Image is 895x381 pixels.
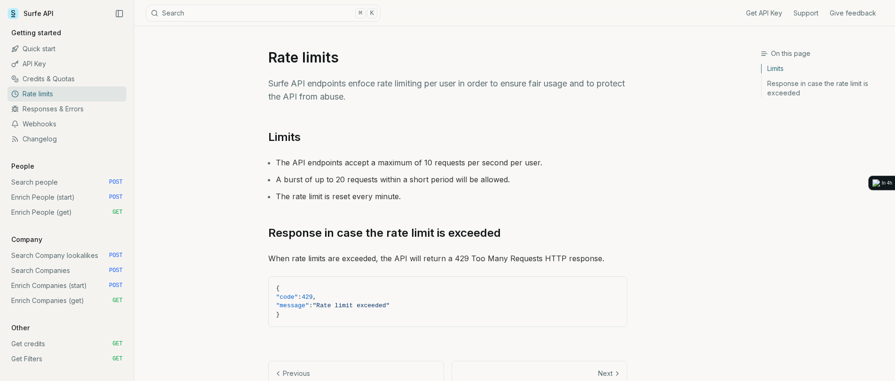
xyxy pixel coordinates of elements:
span: GET [112,209,123,216]
span: GET [112,297,123,304]
p: Company [8,235,46,244]
span: GET [112,340,123,348]
p: When rate limits are exceeded, the API will return a 429 Too Many Requests HTTP response. [268,252,627,265]
a: Credits & Quotas [8,71,126,86]
span: "message" [276,302,309,309]
span: POST [109,282,123,289]
span: "Rate limit exceeded" [313,302,390,309]
a: Surfe API [8,7,54,21]
li: The API endpoints accept a maximum of 10 requests per second per user. [276,156,627,169]
a: Search people POST [8,175,126,190]
a: Search Companies POST [8,263,126,278]
a: Enrich People (get) GET [8,205,126,220]
a: Enrich People (start) POST [8,190,126,205]
li: A burst of up to 20 requests within a short period will be allowed. [276,173,627,186]
a: Get credits GET [8,336,126,351]
div: In 4h [882,179,892,187]
span: : [309,302,313,309]
a: Rate limits [8,86,126,101]
h3: On this page [761,49,887,58]
a: Response in case the rate limit is exceeded [762,76,887,98]
span: 429 [302,294,312,301]
a: Support [794,8,818,18]
a: Responses & Errors [8,101,126,117]
a: API Key [8,56,126,71]
a: Give feedback [830,8,876,18]
img: logo [872,179,880,187]
a: Quick start [8,41,126,56]
kbd: ⌘ [355,8,366,18]
p: Surfe API endpoints enfoce rate limiting per user in order to ensure fair usage and to protect th... [268,77,627,103]
a: Enrich Companies (start) POST [8,278,126,293]
span: "code" [276,294,298,301]
span: GET [112,355,123,363]
span: POST [109,267,123,274]
button: Collapse Sidebar [112,7,126,21]
span: POST [109,179,123,186]
span: , [313,294,317,301]
a: Get Filters GET [8,351,126,366]
span: } [276,311,280,318]
p: People [8,162,38,171]
button: Search⌘K [146,5,381,22]
a: Get API Key [746,8,782,18]
h1: Rate limits [268,49,627,66]
a: Limits [762,64,887,76]
p: Next [598,369,613,378]
a: Search Company lookalikes POST [8,248,126,263]
span: { [276,285,280,292]
span: POST [109,194,123,201]
a: Response in case the rate limit is exceeded [268,225,501,241]
a: Webhooks [8,117,126,132]
span: POST [109,252,123,259]
p: Other [8,323,33,333]
span: : [298,294,302,301]
a: Enrich Companies (get) GET [8,293,126,308]
p: Previous [283,369,310,378]
li: The rate limit is reset every minute. [276,190,627,203]
kbd: K [367,8,377,18]
a: Limits [268,130,301,145]
a: Changelog [8,132,126,147]
p: Getting started [8,28,65,38]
